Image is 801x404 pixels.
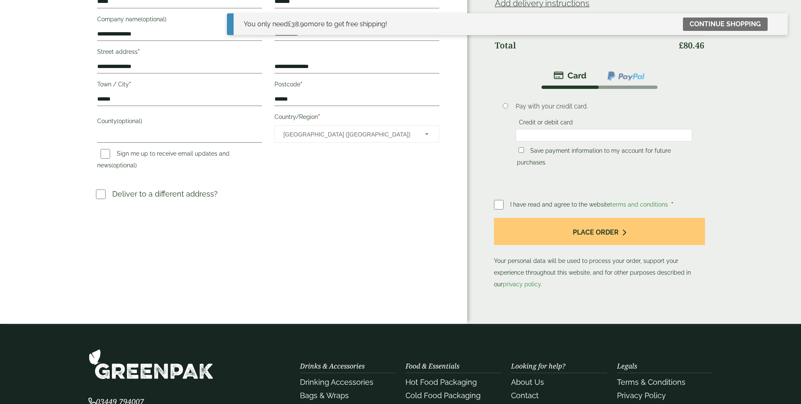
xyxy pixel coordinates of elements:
p: Deliver to a different address? [112,188,218,199]
abbr: required [300,81,302,88]
label: Street address [97,46,262,60]
img: stripe.png [554,71,587,81]
a: Privacy Policy [617,391,666,400]
span: £ [679,40,683,51]
img: ppcp-gateway.png [607,71,645,81]
label: Company name [97,13,262,28]
p: Your personal data will be used to process your order, support your experience throughout this we... [494,218,705,290]
a: Contact [511,391,539,400]
a: Drinking Accessories [300,378,373,386]
iframe: Secure card payment input frame [518,131,690,139]
a: Bags & Wraps [300,391,349,400]
button: Place order [494,218,705,245]
input: Sign me up to receive email updates and news(optional) [101,149,110,159]
img: GreenPak Supplies [88,349,214,379]
a: Hot Food Packaging [406,378,477,386]
a: privacy policy [503,281,541,288]
span: (optional) [117,118,142,124]
a: Terms & Conditions [617,378,685,386]
span: Country/Region [275,125,439,143]
label: Sign me up to receive email updates and news [97,150,229,171]
label: Postcode [275,78,439,93]
span: (optional) [111,162,137,169]
label: Town / City [97,78,262,93]
a: Cold Food Packaging [406,391,481,400]
span: United Kingdom (UK) [283,126,414,143]
label: County [97,115,262,129]
abbr: required [671,201,673,208]
span: 38.90 [288,20,308,28]
th: Total [495,35,673,56]
abbr: required [129,81,131,88]
label: Credit or debit card [516,119,576,128]
abbr: required [318,114,320,120]
a: Continue shopping [683,18,768,31]
label: Country/Region [275,111,439,125]
bdi: 80.46 [679,40,704,51]
span: £ [288,20,291,28]
span: (optional) [141,16,166,23]
span: I have read and agree to the website [510,201,670,208]
p: Pay with your credit card. [516,102,692,111]
a: terms and conditions [610,201,668,208]
abbr: required [138,48,140,55]
label: Save payment information to my account for future purchases. [517,147,671,168]
a: About Us [511,378,544,386]
div: You only need more to get free shipping! [244,19,387,29]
